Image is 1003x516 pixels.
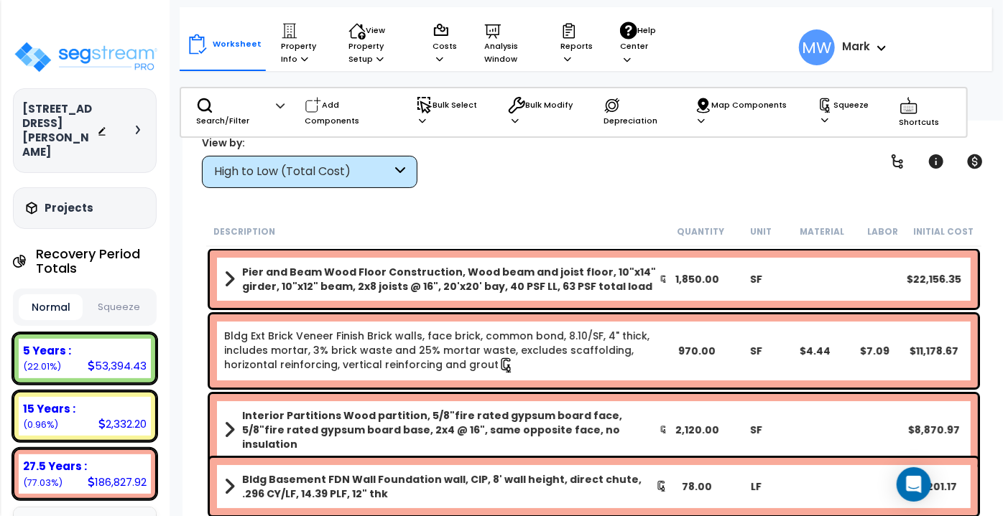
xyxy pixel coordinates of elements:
[800,226,844,238] small: Material
[905,272,963,286] div: $22,156.35
[668,479,727,494] div: 78.00
[695,97,798,128] p: Map Components
[914,226,974,238] small: Initial Cost
[86,295,150,320] button: Squeeze
[23,418,58,431] small: (0.96%)
[677,226,724,238] small: Quantity
[36,247,157,276] h4: Recovery Period Totals
[214,164,392,180] div: High to Low (Total Cost)
[196,97,267,128] p: Search/Filter
[88,358,147,373] div: 53,394.43
[23,459,87,474] b: 27.5 Years :
[202,136,417,150] div: View by:
[281,22,321,66] p: Property Info
[224,265,667,294] a: Assembly Title
[13,40,159,74] img: logo_pro_r.png
[727,272,786,286] div: SF
[596,90,683,135] div: Depreciation
[897,467,931,502] div: Open Intercom Messenger
[348,22,405,66] p: View Property Setup
[23,343,71,358] b: 5 Years :
[22,102,97,159] h3: [STREET_ADDRESS][PERSON_NAME]
[433,22,457,66] p: Costs
[224,329,667,373] a: Individual Item
[19,294,83,320] button: Normal
[45,201,93,215] h3: Projects
[242,408,660,451] b: Interior Partitions Wood partition, 5/8"fire rated gypsum board face, 5/8"fire rated gypsum board...
[842,39,870,54] b: Mark
[604,97,675,128] p: Depreciation
[668,423,727,437] div: 2,120.00
[905,344,963,358] div: $11,178.67
[484,22,533,66] p: Analysis Window
[224,408,667,451] a: Assembly Title
[88,474,147,489] div: 186,827.92
[297,90,404,135] div: Add Components
[818,98,879,127] p: Squeeze
[668,344,727,358] div: 970.00
[213,37,262,51] p: Worksheet
[846,344,905,358] div: $7.09
[23,477,63,489] small: (77.03%)
[868,226,899,238] small: Labor
[620,22,657,66] p: Help Center
[224,472,667,501] a: Assembly Title
[668,272,727,286] div: 1,850.00
[905,423,963,437] div: $8,870.97
[727,423,786,437] div: SF
[786,344,845,358] div: $4.44
[23,360,61,372] small: (22.01%)
[727,344,786,358] div: SF
[305,97,396,128] p: Add Components
[242,265,660,294] b: Pier and Beam Wood Floor Construction, Wood beam and joist floor, 10"x14" girder, 10"x12" beam, 2...
[905,479,963,494] div: $8,201.17
[560,22,593,66] p: Reports
[892,88,966,136] div: Shortcuts
[799,29,835,65] span: MW
[900,95,958,129] p: Shortcuts
[416,97,489,128] p: Bulk Select
[213,226,275,238] small: Description
[751,226,772,238] small: Unit
[98,416,147,431] div: 2,332.20
[727,479,786,494] div: LF
[242,472,656,501] b: Bldg Basement FDN Wall Foundation wall, CIP, 8' wall height, direct chute, .296 CY/LF, 14.39 PLF,...
[508,97,583,128] p: Bulk Modify
[23,401,75,416] b: 15 Years :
